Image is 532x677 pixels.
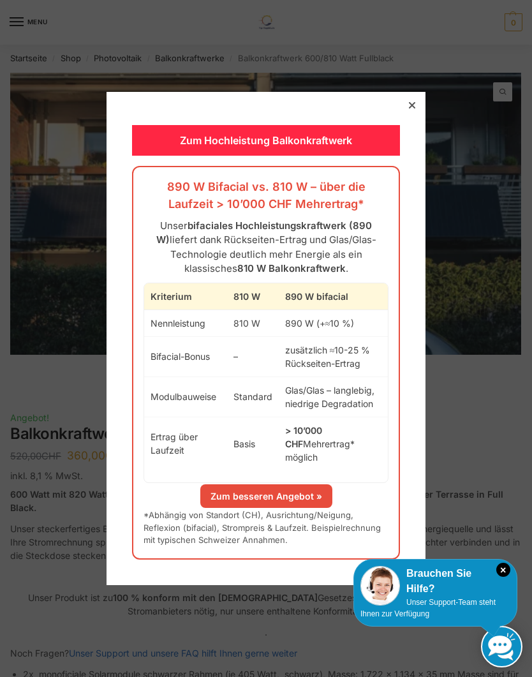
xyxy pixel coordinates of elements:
strong: > 10’000 CHF [285,425,322,449]
td: Modulbauweise [144,376,227,417]
td: Basis [227,417,279,470]
td: – [227,336,279,376]
td: Ertrag über Laufzeit [144,417,227,470]
td: zusätzlich ≈10-25 % Rückseiten-Ertrag [279,336,388,376]
td: 890 W (+≈10 %) [279,309,388,336]
td: 810 W [227,309,279,336]
td: Standard [227,376,279,417]
strong: bifaciales Hochleistungskraftwerk (890 W) [156,219,373,246]
div: Zum Hochleistung Balkonkraftwerk [132,125,400,156]
img: Customer service [360,566,400,606]
th: 890 W bifacial [279,283,388,310]
td: Nennleistung [144,309,227,336]
th: 810 W [227,283,279,310]
td: Bifacial-Bonus [144,336,227,376]
span: Unser Support-Team steht Ihnen zur Verfügung [360,598,496,618]
td: Glas/Glas – langlebig, niedrige Degradation [279,376,388,417]
a: Zum besseren Angebot » [200,484,332,508]
div: Brauchen Sie Hilfe? [360,566,510,597]
h3: 890 W Bifacial vs. 810 W – über die Laufzeit > 10’000 CHF Mehrertrag* [144,179,388,212]
p: Unser liefert dank Rückseiten-Ertrag und Glas/Glas-Technologie deutlich mehr Energie als ein klas... [144,219,388,276]
th: Kriterium [144,283,227,310]
i: Schließen [496,563,510,577]
p: *Abhängig von Standort (CH), Ausrichtung/Neigung, Reflexion (bifacial), Strompreis & Laufzeit. Be... [144,509,388,547]
td: Mehrertrag* möglich [279,417,388,470]
strong: 810 W Balkonkraftwerk [237,262,346,274]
